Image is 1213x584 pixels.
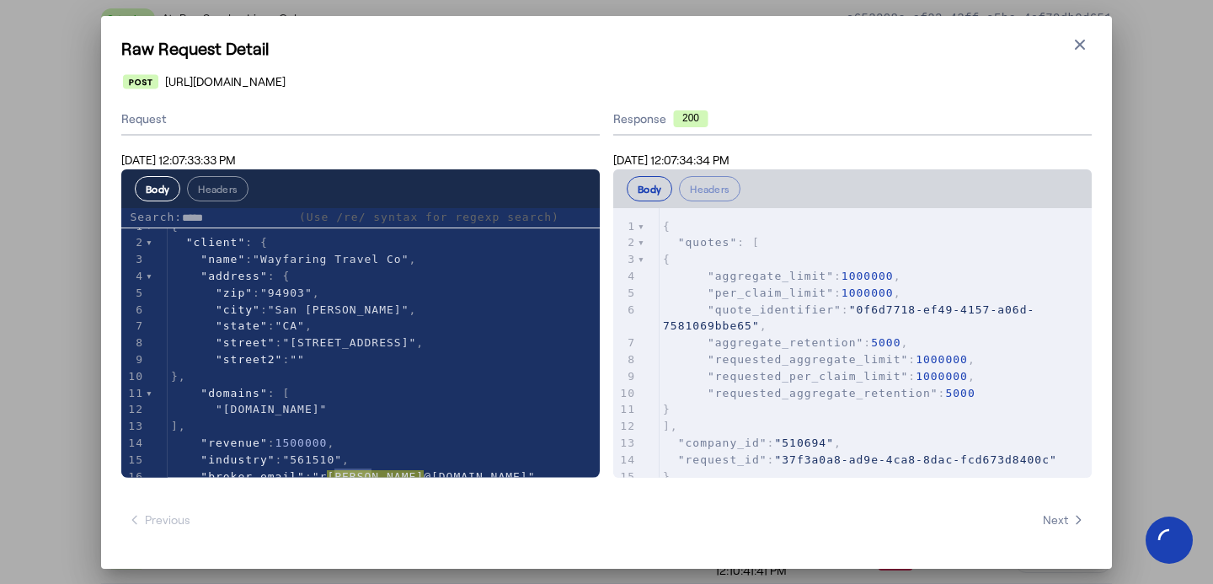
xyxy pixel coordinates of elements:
div: 10 [121,368,146,385]
span: 5000 [871,336,900,349]
span: 1000000 [916,370,968,383]
span: "CA" [275,319,305,332]
div: 6 [613,302,638,319]
div: 6 [121,302,146,319]
span: [URL][DOMAIN_NAME] [165,73,286,90]
span: "San [PERSON_NAME]" [268,303,409,316]
span: "94903" [260,287,313,299]
div: 5 [121,285,146,302]
span: "address" [200,270,267,282]
div: 13 [613,435,638,452]
div: 12 [613,418,638,435]
span: : , [663,370,975,383]
span: : , [663,270,901,282]
span: : { [171,270,290,282]
span: "industry" [200,453,275,466]
div: 2 [121,234,146,251]
button: Headers [187,176,248,201]
div: 9 [613,368,638,385]
span: "street" [216,336,275,349]
span: 1000000 [916,353,968,366]
div: 5 [613,285,638,302]
div: 15 [121,452,146,469]
span: : [ [171,387,290,399]
span: "aggregate_retention" [708,336,863,349]
span: : { [171,236,268,249]
span: }, [171,370,186,383]
span: : [663,387,975,399]
span: "561510" [282,453,342,466]
span: : [663,453,1057,466]
span: @[DOMAIN_NAME]" [424,470,535,483]
span: Previous [128,512,190,528]
span: ], [663,420,678,432]
div: 1 [613,218,638,235]
div: Response [613,110,1092,127]
span: { [663,220,671,233]
div: 14 [613,452,638,469]
span: 1500000 [275,437,328,449]
span: : , [171,253,416,265]
div: 7 [613,335,638,351]
div: 7 [121,318,146,335]
span: : , [663,353,975,366]
span: "company_id" [678,437,767,449]
span: [PERSON_NAME] [327,470,424,483]
span: : , [663,287,901,299]
span: : , [171,437,334,449]
span: { [663,253,671,265]
span: "revenue" [200,437,267,449]
span: : , [663,437,842,449]
div: 16 [121,469,146,485]
span: "requested_aggregate_limit" [708,353,908,366]
span: "requested_aggregate_retention" [708,387,938,399]
div: 4 [121,268,146,285]
div: 10 [613,385,638,402]
button: Previous [121,505,197,535]
div: 2 [613,234,638,251]
span: "37f3a0a8-ad9e-4ca8-8dac-fcd673d8400c" [774,453,1056,466]
span: Next [1043,512,1085,528]
span: ], [171,420,186,432]
span: "510694" [774,437,834,449]
button: Next [1036,505,1092,535]
span: : , [663,303,1034,333]
span: "r [313,470,328,483]
span: (Use /re/ syntax for regexp search) [299,211,559,223]
input: Search: [182,210,291,227]
span: : , [171,303,416,316]
div: 11 [121,385,146,402]
span: "" [290,353,305,366]
span: : , [171,453,350,466]
span: "quote_identifier" [708,303,842,316]
span: "quotes" [678,236,738,249]
label: Search: [130,211,291,223]
text: 200 [682,112,699,124]
span: "street2" [216,353,282,366]
button: Headers [679,176,740,201]
span: : , [663,336,908,349]
div: 9 [121,351,146,368]
span: "city" [216,303,260,316]
div: 8 [121,335,146,351]
span: "state" [216,319,268,332]
div: 14 [121,435,146,452]
span: "zip" [216,287,253,299]
span: "domains" [200,387,267,399]
span: : , [171,336,424,349]
span: "request_id" [678,453,767,466]
span: "client" [186,236,246,249]
span: "aggregate_limit" [708,270,834,282]
span: 1000000 [842,287,894,299]
span: } [663,403,671,415]
span: : [171,353,305,366]
h1: Raw Request Detail [121,36,1092,60]
button: Body [135,176,180,201]
button: Body [627,176,672,201]
span: : , [171,287,320,299]
span: "name" [200,253,245,265]
div: 12 [121,401,146,418]
span: [DATE] 12:07:33:33 PM [121,153,236,167]
span: "[DOMAIN_NAME]" [216,403,327,415]
span: "broker_email" [200,470,305,483]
